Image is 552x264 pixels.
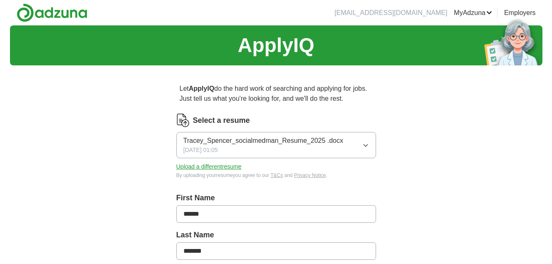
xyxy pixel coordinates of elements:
button: Upload a differentresume [176,162,242,171]
img: CV Icon [176,114,190,127]
p: Let do the hard work of searching and applying for jobs. Just tell us what you're looking for, an... [176,80,376,107]
a: Employers [504,8,536,18]
button: Tracey_Spencer_socialmedman_Resume_2025 .docx[DATE] 01:05 [176,132,376,158]
strong: ApplyIQ [189,85,214,92]
a: T&Cs [270,172,283,178]
label: First Name [176,192,376,204]
div: By uploading your resume you agree to our and . [176,172,376,179]
li: [EMAIL_ADDRESS][DOMAIN_NAME] [334,8,447,18]
h1: ApplyIQ [238,30,314,60]
a: Privacy Notice [294,172,326,178]
a: MyAdzuna [454,8,492,18]
label: Select a resume [193,115,250,126]
label: Last Name [176,229,376,241]
span: Tracey_Spencer_socialmedman_Resume_2025 .docx [183,136,344,146]
span: [DATE] 01:05 [183,146,218,154]
img: Adzuna logo [17,3,87,22]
